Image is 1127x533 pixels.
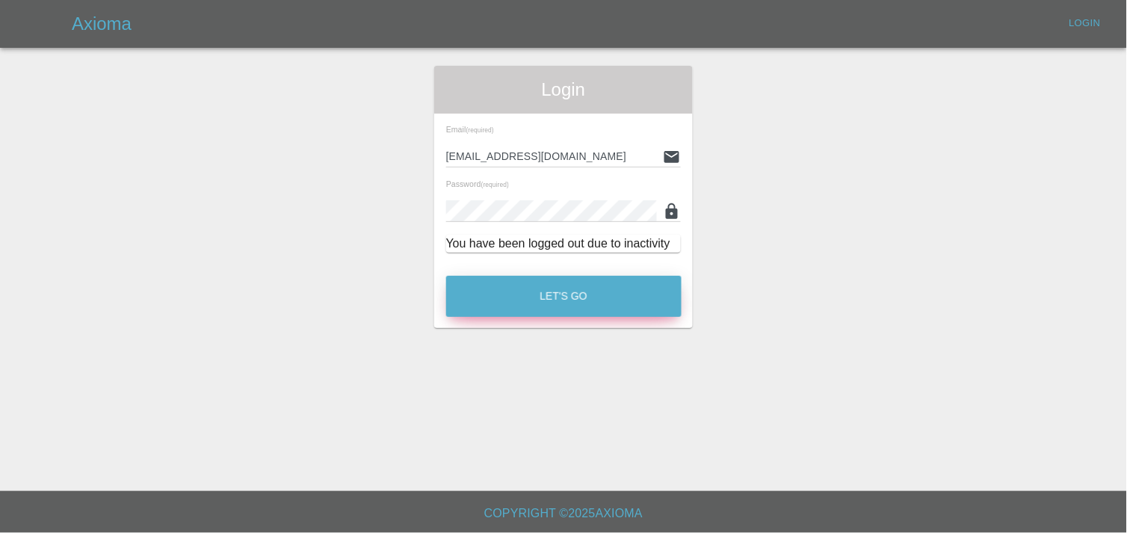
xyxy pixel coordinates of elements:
a: Login [1061,12,1109,35]
h5: Axioma [72,12,132,36]
small: (required) [466,127,494,134]
span: Login [446,78,682,102]
small: (required) [481,182,509,188]
div: You have been logged out due to inactivity [446,235,682,253]
span: Email [446,125,494,134]
span: Password [446,179,509,188]
button: Let's Go [446,276,682,317]
h6: Copyright © 2025 Axioma [12,503,1115,524]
